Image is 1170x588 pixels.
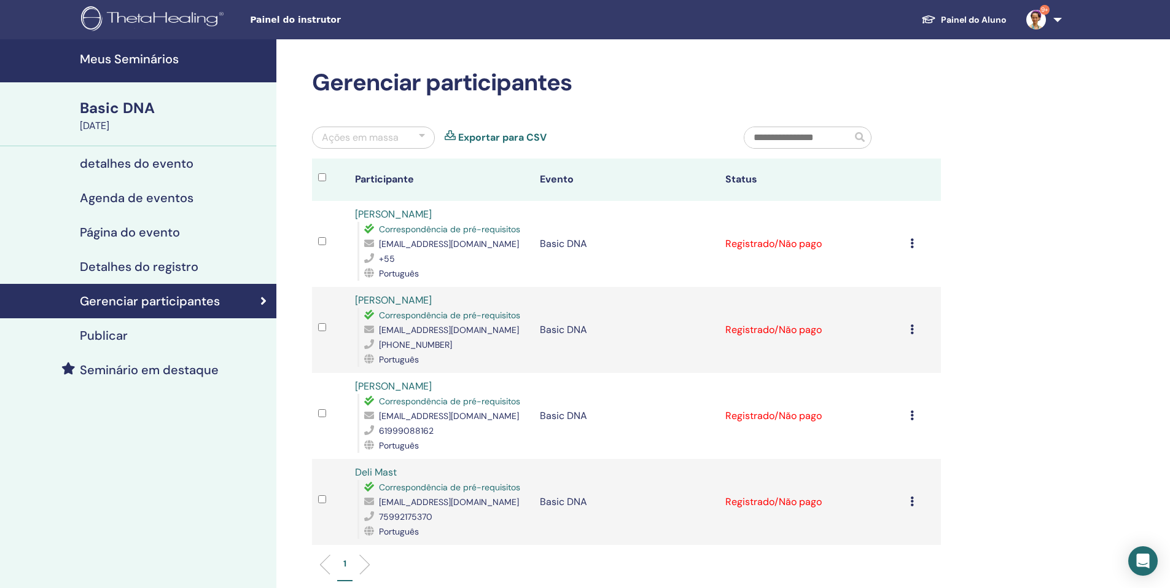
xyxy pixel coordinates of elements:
img: graduation-cap-white.svg [921,14,936,25]
span: Português [379,526,419,537]
span: [EMAIL_ADDRESS][DOMAIN_NAME] [379,496,519,508]
span: 75992175370 [379,511,432,522]
span: Português [379,440,419,451]
h4: Detalhes do registro [80,259,198,274]
span: Correspondência de pré-requisitos [379,482,520,493]
h4: Gerenciar participantes [80,294,220,308]
a: Exportar para CSV [458,130,547,145]
td: Basic DNA [534,287,719,373]
span: [EMAIL_ADDRESS][DOMAIN_NAME] [379,238,519,249]
h4: Agenda de eventos [80,190,193,205]
img: logo.png [81,6,228,34]
div: Open Intercom Messenger [1128,546,1158,576]
a: Painel do Aluno [911,9,1016,31]
td: Basic DNA [534,373,719,459]
th: Status [719,159,904,201]
span: Português [379,354,419,365]
div: Ações em massa [322,130,399,145]
a: Deli Mast [355,466,397,479]
span: [EMAIL_ADDRESS][DOMAIN_NAME] [379,324,519,335]
span: Correspondência de pré-requisitos [379,224,520,235]
h4: Publicar [80,328,128,343]
span: 61999088162 [379,425,434,436]
span: 9+ [1040,5,1050,15]
a: [PERSON_NAME] [355,294,432,307]
td: Basic DNA [534,459,719,545]
span: Português [379,268,419,279]
a: [PERSON_NAME] [355,208,432,221]
span: +55 [379,253,395,264]
div: [DATE] [80,119,269,133]
h4: Meus Seminários [80,52,269,66]
span: Correspondência de pré-requisitos [379,310,520,321]
div: Basic DNA [80,98,269,119]
th: Evento [534,159,719,201]
th: Participante [349,159,534,201]
span: [EMAIL_ADDRESS][DOMAIN_NAME] [379,410,519,421]
span: [PHONE_NUMBER] [379,339,452,350]
h4: Seminário em destaque [80,363,219,377]
a: [PERSON_NAME] [355,380,432,393]
h2: Gerenciar participantes [312,69,941,97]
p: 1 [343,557,346,570]
h4: Página do evento [80,225,180,240]
img: default.jpg [1026,10,1046,29]
h4: detalhes do evento [80,156,193,171]
span: Correspondência de pré-requisitos [379,396,520,407]
td: Basic DNA [534,201,719,287]
a: Basic DNA[DATE] [72,98,276,133]
span: Painel do instrutor [250,14,434,26]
